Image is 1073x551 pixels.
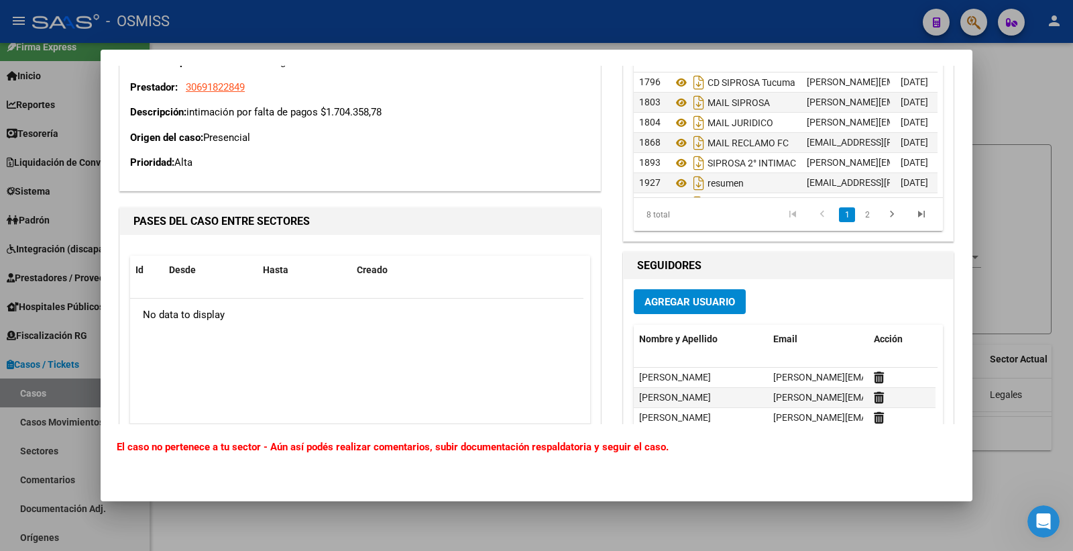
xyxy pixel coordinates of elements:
[644,296,735,308] span: Agregar Usuario
[857,203,877,226] li: page 2
[117,441,669,453] b: El caso no pertenece a tu sector - Aún así podés realizar comentarios, subir documentación respal...
[634,289,746,314] button: Agregar Usuario
[639,155,662,170] div: 1893
[130,132,203,144] strong: Origen del caso:
[639,175,662,191] div: 1927
[639,74,662,90] div: 1796
[258,256,351,285] datatable-header-cell: Hasta
[809,207,835,222] a: go to previous page
[909,207,934,222] a: go to last page
[773,412,1066,423] span: [PERSON_NAME][EMAIL_ADDRESS][PERSON_NAME][DOMAIN_NAME]
[690,92,708,113] i: Descargar documento
[773,392,1066,403] span: [PERSON_NAME][EMAIL_ADDRESS][PERSON_NAME][DOMAIN_NAME]
[901,77,928,87] span: [DATE]
[708,117,773,128] span: MAIL JURIDICO
[130,130,590,146] p: Presencial
[837,203,857,226] li: page 1
[901,97,928,107] span: [DATE]
[169,264,196,275] span: Desde
[164,256,258,285] datatable-header-cell: Desde
[637,258,940,274] h1: SEGUIDORES
[186,81,245,93] span: 30691822849
[639,135,662,150] div: 1868
[901,157,928,168] span: [DATE]
[780,207,805,222] a: go to first page
[768,325,868,354] datatable-header-cell: Email
[859,207,875,222] a: 2
[874,334,903,344] span: Acción
[130,156,174,168] strong: Prioridad:
[639,195,662,211] div: 2240
[690,172,708,194] i: Descargar documento
[708,97,770,108] span: MAIL SIPROSA
[639,115,662,130] div: 1804
[639,412,711,423] span: [PERSON_NAME]
[174,156,192,168] span: Alta
[130,105,590,120] p: intimación por falta de pagos $1.704.358,78
[351,256,418,285] datatable-header-cell: Creado
[634,198,694,232] div: 8 total
[130,106,186,118] strong: Descripción:
[130,81,178,93] strong: Prestador:
[868,325,936,354] datatable-header-cell: Acción
[634,325,768,354] datatable-header-cell: Nombre y Apellido
[773,372,994,383] span: [PERSON_NAME][EMAIL_ADDRESS][DOMAIN_NAME]
[639,334,718,344] span: Nombre y Apellido
[708,178,744,189] span: resumen
[130,256,164,285] datatable-header-cell: Id
[901,177,928,188] span: [DATE]
[901,117,928,128] span: [DATE]
[130,299,583,332] div: No data to display
[879,207,905,222] a: go to next page
[839,207,855,222] a: 1
[690,72,708,93] i: Descargar documento
[690,132,708,154] i: Descargar documento
[130,424,590,458] div: 0 total
[708,158,812,168] span: SIPROSA 2° INTIMACIÓN
[357,264,388,275] span: Creado
[263,264,288,275] span: Hasta
[135,264,144,275] span: Id
[773,334,797,344] span: Email
[708,77,801,88] span: CD SIPROSA Tucuman
[1027,505,1060,538] iframe: Intercom live chat
[639,372,711,383] span: [PERSON_NAME]
[690,152,708,174] i: Descargar documento
[639,95,662,110] div: 1803
[901,137,928,148] span: [DATE]
[639,392,711,403] span: [PERSON_NAME]
[708,138,789,148] span: MAIL RECLAMO FC
[690,112,708,134] i: Descargar documento
[133,213,587,230] h1: PASES DEL CASO ENTRE SECTORES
